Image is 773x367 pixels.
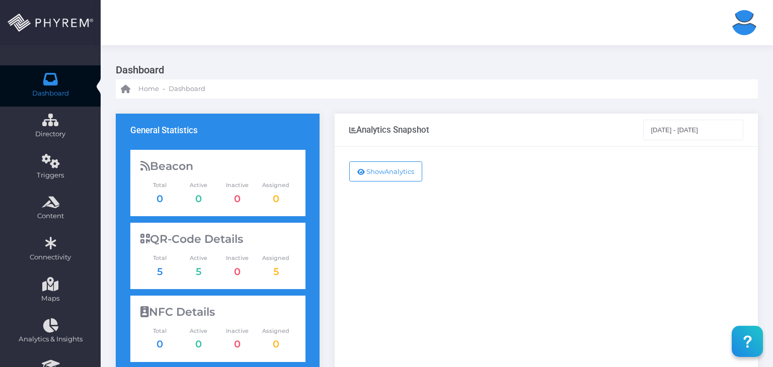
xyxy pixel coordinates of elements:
input: Select Date Range [643,120,744,140]
a: 0 [195,193,202,205]
button: ShowAnalytics [349,161,422,181]
span: Analytics & Insights [7,334,94,344]
div: Analytics Snapshot [349,125,429,135]
a: 0 [273,338,279,350]
span: Total [140,254,179,262]
a: 5 [196,265,201,278]
a: 0 [234,338,241,350]
span: Maps [41,294,59,304]
span: Connectivity [7,252,94,262]
span: Dashboard [32,88,69,99]
span: Dashboard [169,84,205,94]
span: Total [140,181,179,190]
span: Inactive [218,181,257,190]
div: QR-Code Details [140,233,295,246]
span: Triggers [7,170,94,180]
a: 0 [273,193,279,205]
a: 5 [273,265,279,278]
a: 0 [157,338,163,350]
span: Assigned [257,181,295,190]
span: Inactive [218,327,257,335]
span: Inactive [218,254,257,262]
a: 0 [234,265,241,278]
a: 0 [157,193,163,205]
a: 5 [157,265,163,278]
h3: General Statistics [130,125,198,135]
span: Active [179,181,218,190]
span: Total [140,327,179,335]
a: Home [121,79,159,99]
span: Active [179,254,218,262]
span: Assigned [257,254,295,262]
li: - [161,84,167,94]
span: Show [366,167,384,175]
a: 0 [234,193,241,205]
a: Dashboard [169,79,205,99]
a: 0 [195,338,202,350]
span: Active [179,327,218,335]
span: Content [7,211,94,221]
div: NFC Details [140,306,295,319]
h3: Dashboard [116,60,750,79]
span: Directory [7,129,94,139]
span: Home [138,84,159,94]
span: Assigned [257,327,295,335]
div: Beacon [140,160,295,173]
